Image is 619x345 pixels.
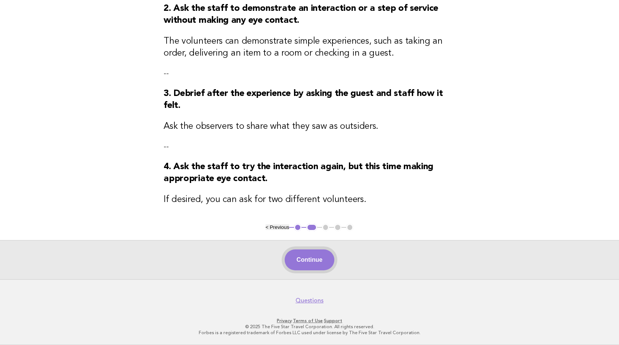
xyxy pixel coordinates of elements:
[294,224,301,231] button: 1
[164,194,455,206] h3: If desired, you can ask for two different volunteers.
[266,224,289,230] button: < Previous
[81,324,538,330] p: © 2025 The Five Star Travel Corporation. All rights reserved.
[293,318,323,323] a: Terms of Use
[285,249,334,270] button: Continue
[81,330,538,336] p: Forbes is a registered trademark of Forbes LLC used under license by The Five Star Travel Corpora...
[164,121,455,133] h3: Ask the observers to share what they saw as outsiders.
[324,318,342,323] a: Support
[277,318,292,323] a: Privacy
[164,4,438,25] strong: 2. Ask the staff to demonstrate an interaction or a step of service without making any eye contact.
[164,162,433,183] strong: 4. Ask the staff to try the interaction again, but this time making appropriate eye contact.
[164,142,455,152] p: --
[81,318,538,324] p: · ·
[164,35,455,59] h3: The volunteers can demonstrate simple experiences, such as taking an order, delivering an item to...
[306,224,317,231] button: 2
[295,297,324,304] a: Questions
[164,89,443,110] strong: 3. Debrief after the experience by asking the guest and staff how it felt.
[164,68,455,79] p: --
